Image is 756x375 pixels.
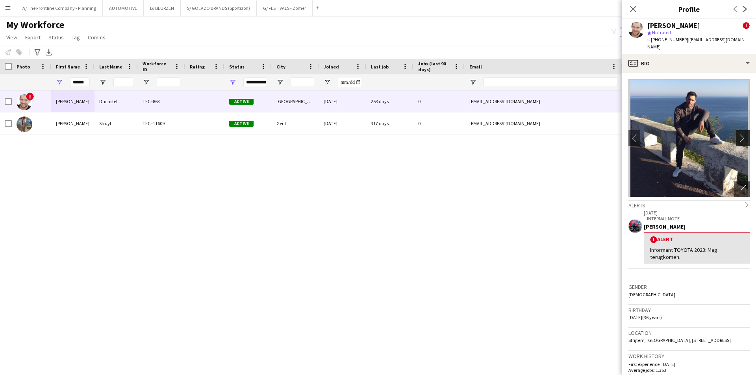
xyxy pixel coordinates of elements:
[94,113,138,134] div: Struyf
[26,92,34,100] span: !
[138,113,185,134] div: TFC -11609
[276,64,285,70] span: City
[622,54,756,73] div: Bio
[469,79,476,86] button: Open Filter Menu
[413,91,465,112] div: 0
[652,30,671,35] span: Not rated
[103,0,144,16] button: AUTOMOTIVE
[143,79,150,86] button: Open Filter Menu
[99,79,106,86] button: Open Filter Menu
[622,4,756,14] h3: Profile
[628,200,750,209] div: Alerts
[69,32,83,42] a: Tag
[650,246,743,260] div: Informant TOYOTA 2023: Mag terugkomen.
[484,78,617,87] input: Email Filter Input
[56,64,80,70] span: First Name
[70,78,90,87] input: First Name Filter Input
[628,307,750,314] h3: Birthday
[22,32,44,42] a: Export
[3,32,20,42] a: View
[650,236,743,243] div: Alert
[17,64,30,70] span: Photo
[418,61,450,72] span: Jobs (last 90 days)
[72,34,80,41] span: Tag
[291,78,314,87] input: City Filter Input
[338,78,361,87] input: Joined Filter Input
[85,32,109,42] a: Comms
[319,113,366,134] div: [DATE]
[181,0,257,16] button: S/ GOLAZO BRANDS (Sportizon)
[33,48,42,57] app-action-btn: Advanced filters
[272,91,319,112] div: [GEOGRAPHIC_DATA]
[366,91,413,112] div: 253 days
[56,79,63,86] button: Open Filter Menu
[229,121,254,127] span: Active
[143,61,171,72] span: Workforce ID
[644,223,750,230] div: [PERSON_NAME]
[647,37,747,50] span: | [EMAIL_ADDRESS][DOMAIN_NAME]
[628,329,750,336] h3: Location
[628,361,750,367] p: First experience: [DATE]
[628,292,675,297] span: [DEMOGRAPHIC_DATA]
[647,37,688,42] span: t. [PHONE_NUMBER]
[113,78,133,87] input: Last Name Filter Input
[25,34,41,41] span: Export
[6,19,64,31] span: My Workforce
[628,283,750,290] h3: Gender
[272,113,319,134] div: Gent
[469,64,482,70] span: Email
[229,64,245,70] span: Status
[45,32,67,42] a: Status
[628,353,750,360] h3: Work history
[17,94,32,110] img: Jeremy Ducastel
[366,113,413,134] div: 317 days
[17,116,32,132] img: Jeremy Struyf
[157,78,180,87] input: Workforce ID Filter Input
[620,28,659,37] button: Everyone5,419
[465,113,622,134] div: [EMAIL_ADDRESS][DOMAIN_NAME]
[647,22,700,29] div: [PERSON_NAME]
[88,34,106,41] span: Comms
[650,236,657,243] span: !
[16,0,103,16] button: A/ The Frontline Company - Planning
[628,367,750,373] p: Average jobs: 1.353
[44,48,54,57] app-action-btn: Export XLSX
[94,91,138,112] div: Ducastel
[99,64,122,70] span: Last Name
[413,113,465,134] div: 0
[465,91,622,112] div: [EMAIL_ADDRESS][DOMAIN_NAME]
[190,64,205,70] span: Rating
[51,113,94,134] div: [PERSON_NAME]
[324,79,331,86] button: Open Filter Menu
[371,64,389,70] span: Last job
[276,79,283,86] button: Open Filter Menu
[628,79,750,197] img: Crew avatar or photo
[628,337,731,343] span: Strijtem, [GEOGRAPHIC_DATA], [STREET_ADDRESS]
[229,99,254,105] span: Active
[144,0,181,16] button: B/ BEURZEN
[319,91,366,112] div: [DATE]
[138,91,185,112] div: TFC -863
[51,91,94,112] div: [PERSON_NAME]
[229,79,236,86] button: Open Filter Menu
[734,181,750,197] div: Open photos pop-in
[48,34,64,41] span: Status
[324,64,339,70] span: Joined
[743,22,750,29] span: !
[6,34,17,41] span: View
[628,314,662,320] span: [DATE] (36 years)
[644,216,750,222] p: – INTERNAL NOTE
[257,0,313,16] button: G/ FESTIVALS - Zomer
[644,210,750,216] p: [DATE]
